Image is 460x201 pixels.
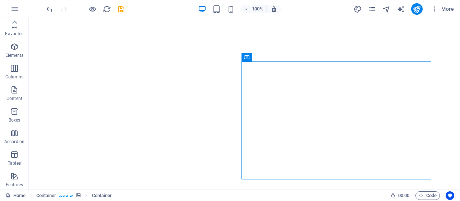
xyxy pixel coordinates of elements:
[59,191,73,200] span: . parallax
[382,5,391,13] button: navigator
[391,191,410,200] h6: Session time
[397,5,405,13] button: text_generator
[411,3,423,15] button: publish
[8,160,21,166] p: Tables
[117,5,125,13] i: Save (Ctrl+S)
[241,5,267,13] button: 100%
[9,117,20,123] p: Boxes
[354,5,362,13] i: Design (Ctrl+Alt+Y)
[6,191,26,200] a: Click to cancel selection. Double-click to open Pages
[368,5,377,13] button: pages
[5,74,23,80] p: Columns
[413,5,421,13] i: Publish
[4,139,24,145] p: Accordion
[88,5,97,13] button: Click here to leave preview mode and continue editing
[45,5,54,13] i: Undo: Delete Text (Ctrl+Z)
[252,5,263,13] h6: 100%
[431,5,454,13] span: More
[6,96,22,101] p: Content
[103,5,111,13] i: Reload page
[92,191,112,200] span: Click to select. Double-click to edit
[5,52,24,58] p: Elements
[117,5,125,13] button: save
[6,182,23,188] p: Features
[368,5,376,13] i: Pages (Ctrl+Alt+S)
[5,31,23,37] p: Favorites
[354,5,362,13] button: design
[419,191,437,200] span: Code
[428,3,457,15] button: More
[398,191,409,200] span: 00 00
[45,5,54,13] button: undo
[403,193,404,198] span: :
[397,5,405,13] i: AI Writer
[76,193,80,197] i: This element contains a background
[446,191,454,200] button: Usercentrics
[102,5,111,13] button: reload
[415,191,440,200] button: Code
[36,191,56,200] span: Click to select. Double-click to edit
[382,5,391,13] i: Navigator
[36,191,112,200] nav: breadcrumb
